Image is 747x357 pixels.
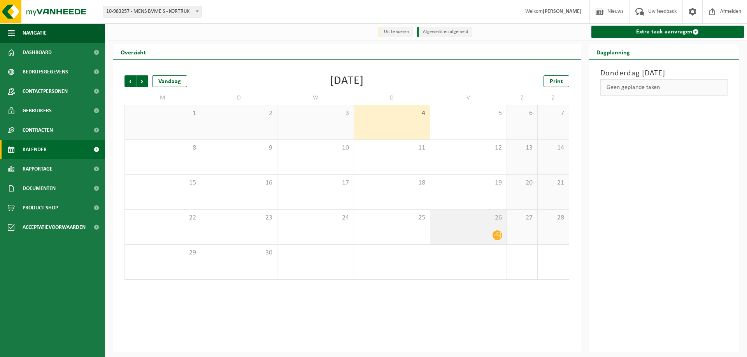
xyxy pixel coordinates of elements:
span: 23 [205,214,274,222]
span: Rapportage [23,159,53,179]
span: Contracten [23,120,53,140]
span: 19 [434,179,503,187]
span: Bedrijfsgegevens [23,62,68,82]
span: 6 [511,109,534,118]
span: Vorige [124,75,136,87]
h3: Donderdag [DATE] [600,68,728,79]
span: 10-983257 - MENS BVME S - KORTRIJK [103,6,201,17]
td: D [201,91,278,105]
span: Kalender [23,140,47,159]
span: 24 [281,214,350,222]
td: W [277,91,354,105]
span: 21 [542,179,565,187]
span: 8 [129,144,197,152]
span: Gebruikers [23,101,52,120]
a: Extra taak aanvragen [591,26,744,38]
span: Volgende [137,75,148,87]
td: V [430,91,507,105]
span: 9 [205,144,274,152]
span: Contactpersonen [23,82,68,101]
span: 11 [358,144,426,152]
span: 3 [281,109,350,118]
td: M [124,91,201,105]
span: 5 [434,109,503,118]
span: Product Shop [23,198,58,218]
div: Vandaag [152,75,187,87]
span: 25 [358,214,426,222]
td: Z [538,91,569,105]
span: 14 [542,144,565,152]
span: 28 [542,214,565,222]
h2: Overzicht [113,44,154,59]
span: Print [550,78,563,85]
span: 15 [129,179,197,187]
span: 20 [511,179,534,187]
div: [DATE] [330,75,364,87]
strong: [PERSON_NAME] [543,9,582,14]
span: 17 [281,179,350,187]
span: 27 [511,214,534,222]
span: 22 [129,214,197,222]
span: Documenten [23,179,56,198]
div: Geen geplande taken [600,79,728,96]
span: 13 [511,144,534,152]
span: Dashboard [23,43,52,62]
span: Acceptatievoorwaarden [23,218,86,237]
span: 1 [129,109,197,118]
li: Uit te voeren [378,27,413,37]
h2: Dagplanning [589,44,638,59]
span: 18 [358,179,426,187]
span: 29 [129,249,197,257]
li: Afgewerkt en afgemeld [417,27,472,37]
span: 26 [434,214,503,222]
span: 4 [358,109,426,118]
span: Navigatie [23,23,47,43]
span: 7 [542,109,565,118]
td: D [354,91,431,105]
span: 12 [434,144,503,152]
span: 10 [281,144,350,152]
span: 2 [205,109,274,118]
span: 16 [205,179,274,187]
a: Print [544,75,569,87]
span: 30 [205,249,274,257]
td: Z [507,91,538,105]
